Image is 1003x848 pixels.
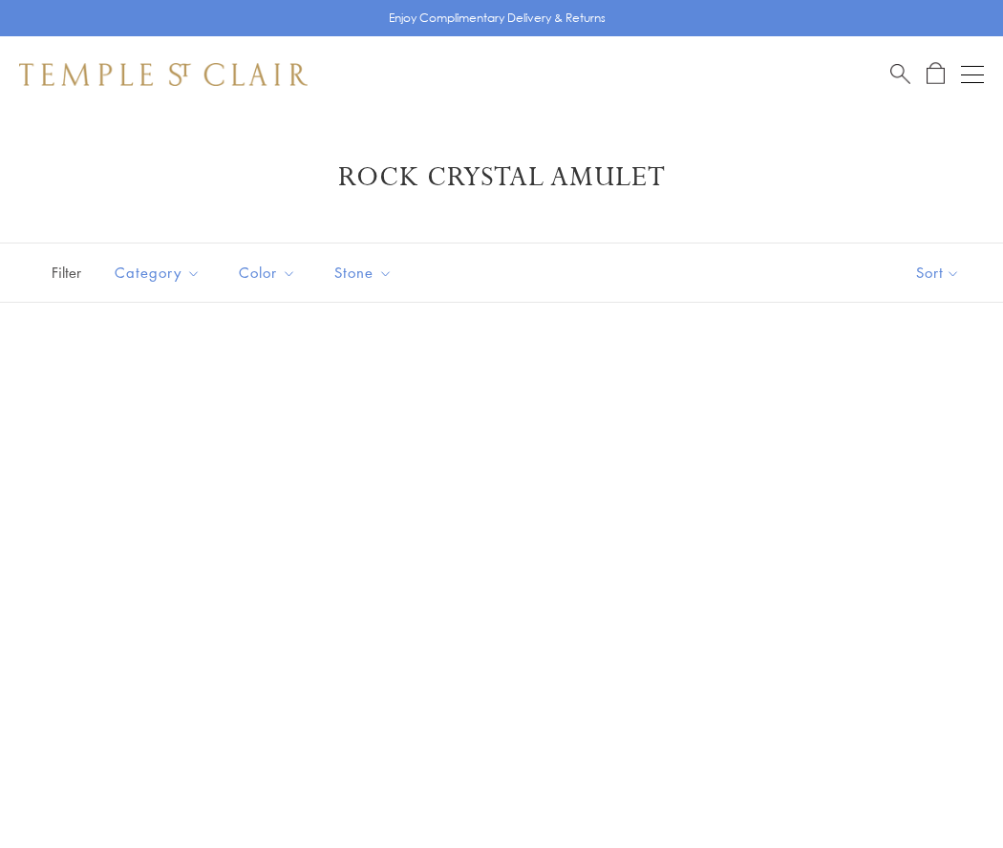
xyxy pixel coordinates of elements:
[890,62,910,86] a: Search
[927,62,945,86] a: Open Shopping Bag
[105,261,215,285] span: Category
[873,244,1003,302] button: Show sort by
[325,261,407,285] span: Stone
[389,9,606,28] p: Enjoy Complimentary Delivery & Returns
[320,251,407,294] button: Stone
[48,160,955,195] h1: Rock Crystal Amulet
[961,63,984,86] button: Open navigation
[19,63,308,86] img: Temple St. Clair
[224,251,310,294] button: Color
[229,261,310,285] span: Color
[100,251,215,294] button: Category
